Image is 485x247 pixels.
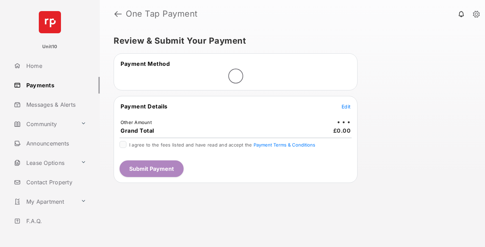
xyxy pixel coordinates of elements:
[11,77,100,94] a: Payments
[114,37,466,45] h5: Review & Submit Your Payment
[120,119,152,125] td: Other Amount
[11,193,78,210] a: My Apartment
[333,127,351,134] span: £0.00
[121,103,168,110] span: Payment Details
[39,11,61,33] img: svg+xml;base64,PHN2ZyB4bWxucz0iaHR0cDovL3d3dy53My5vcmcvMjAwMC9zdmciIHdpZHRoPSI2NCIgaGVpZ2h0PSI2NC...
[11,174,100,191] a: Contact Property
[342,103,351,110] button: Edit
[254,142,315,148] button: I agree to the fees listed and have read and accept the
[120,160,184,177] button: Submit Payment
[11,96,100,113] a: Messages & Alerts
[121,60,170,67] span: Payment Method
[126,10,198,18] strong: One Tap Payment
[11,116,78,132] a: Community
[342,104,351,109] span: Edit
[42,43,58,50] p: Unit10
[11,135,100,152] a: Announcements
[121,127,154,134] span: Grand Total
[11,58,100,74] a: Home
[129,142,315,148] span: I agree to the fees listed and have read and accept the
[11,155,78,171] a: Lease Options
[11,213,100,229] a: F.A.Q.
